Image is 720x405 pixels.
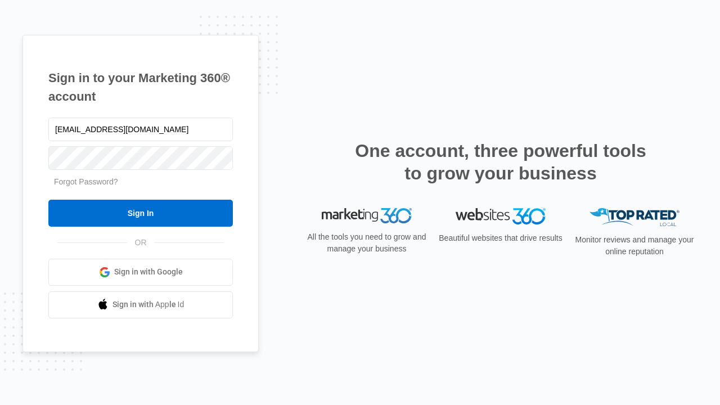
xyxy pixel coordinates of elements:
[352,139,650,184] h2: One account, three powerful tools to grow your business
[48,259,233,286] a: Sign in with Google
[54,177,118,186] a: Forgot Password?
[456,208,546,224] img: Websites 360
[48,69,233,106] h1: Sign in to your Marketing 360® account
[48,200,233,227] input: Sign In
[571,234,697,258] p: Monitor reviews and manage your online reputation
[304,231,430,255] p: All the tools you need to grow and manage your business
[48,291,233,318] a: Sign in with Apple Id
[438,232,564,244] p: Beautiful websites that drive results
[112,299,184,310] span: Sign in with Apple Id
[322,208,412,224] img: Marketing 360
[114,266,183,278] span: Sign in with Google
[589,208,679,227] img: Top Rated Local
[48,118,233,141] input: Email
[127,237,155,249] span: OR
